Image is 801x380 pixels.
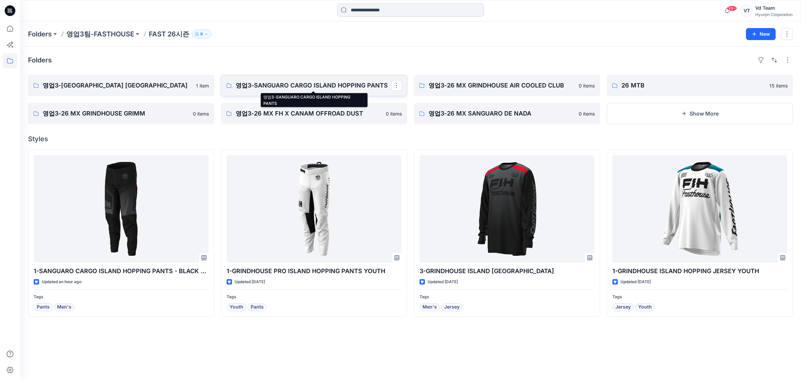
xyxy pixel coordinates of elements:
a: Folders [28,29,52,39]
p: 3-GRINDHOUSE ISLAND [GEOGRAPHIC_DATA] [420,266,594,276]
a: 영업3팀-FASTHOUSE [66,29,134,39]
span: Youth [638,303,652,311]
p: Updated [DATE] [428,278,458,286]
button: New [746,28,776,40]
p: 1-GRINDHOUSE ISLAND HOPPING JERSEY YOUTH [612,266,787,276]
p: 1-GRINDHOUSE PRO ISLAND HOPPING PANTS YOUTH [227,266,402,276]
h4: Styles [28,135,793,143]
a: 영업3-26 MX GRINDHOUSE AIR COOLED CLUB0 items [414,75,600,96]
button: Show More [607,103,793,124]
span: Pants [37,303,50,311]
a: 1-SANGUARO CARGO ISLAND HOPPING PANTS - BLACK SUB [34,155,209,262]
p: Tags [34,294,209,301]
span: Jersey [615,303,631,311]
p: 15 items [769,82,788,89]
p: 영업3-SANGUARO CARGO ISLAND HOPPING PANTS [236,81,391,90]
p: Tags [612,294,787,301]
p: 0 items [579,110,595,117]
p: 1 item [196,82,209,89]
span: 99+ [727,6,737,11]
a: 영업3-SANGUARO CARGO ISLAND HOPPING PANTS [221,75,407,96]
p: Tags [227,294,402,301]
p: 0 items [579,82,595,89]
p: Updated [DATE] [235,278,265,286]
a: 3-GRINDHOUSE ISLAND HOPPING JERSEY [420,155,594,262]
a: 영업3-26 MX FH X CANAM OFFROAD DUST0 items [221,103,407,124]
div: VT [741,5,753,17]
p: 영업3-26 MX SANGUARO DE NADA [429,109,575,118]
span: Pants [251,303,264,311]
p: 영업3-26 MX GRINDHOUSE GRIMM [43,109,189,118]
a: 영업3-26 MX SANGUARO DE NADA0 items [414,103,600,124]
span: Youth [230,303,243,311]
h4: Folders [28,56,52,64]
p: Tags [420,294,594,301]
p: 영업3-26 MX GRINDHOUSE AIR COOLED CLUB [429,81,575,90]
p: 영업3-26 MX FH X CANAM OFFROAD DUST [236,109,382,118]
div: Hyunjin Corporation [755,12,793,17]
p: 0 items [386,110,402,117]
a: 영업3-26 MX GRINDHOUSE GRIMM0 items [28,103,214,124]
span: Men's [423,303,437,311]
div: Vd Team [755,4,793,12]
p: Updated an hour ago [42,278,81,286]
span: Jersey [444,303,460,311]
p: 1-SANGUARO CARGO ISLAND HOPPING PANTS - BLACK SUB [34,266,209,276]
p: 0 items [193,110,209,117]
p: 9 [200,30,203,38]
a: 1-GRINDHOUSE ISLAND HOPPING JERSEY YOUTH [612,155,787,262]
a: 영업3-[GEOGRAPHIC_DATA] [GEOGRAPHIC_DATA]1 item [28,75,214,96]
p: Updated [DATE] [620,278,651,286]
button: 9 [192,29,211,39]
p: 영업3-[GEOGRAPHIC_DATA] [GEOGRAPHIC_DATA] [43,81,192,90]
a: 26 MTB15 items [607,75,793,96]
p: FAST 26시즌 [149,29,189,39]
a: 1-GRINDHOUSE PRO ISLAND HOPPING PANTS YOUTH [227,155,402,262]
p: 26 MTB [621,81,765,90]
span: Men's [57,303,71,311]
